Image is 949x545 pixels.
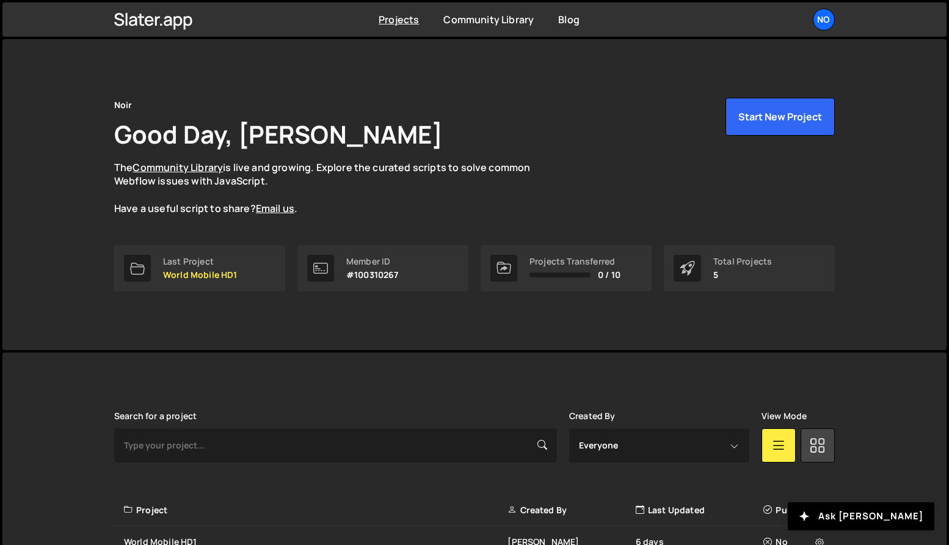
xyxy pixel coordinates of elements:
div: Noir [114,98,133,112]
label: Search for a project [114,411,197,421]
div: Project [124,504,507,516]
button: Ask [PERSON_NAME] [788,502,934,530]
a: Last Project World Mobile HD1 [114,245,285,291]
a: Community Library [133,161,223,174]
div: Member ID [346,257,399,266]
div: Total Projects [713,257,772,266]
label: Created By [569,411,616,421]
p: The is live and growing. Explore the curated scripts to solve common Webflow issues with JavaScri... [114,161,554,216]
div: Published [763,504,827,516]
a: Email us [256,202,294,215]
a: Blog [558,13,580,26]
p: World Mobile HD1 [163,270,238,280]
label: View Mode [762,411,807,421]
h1: Good Day, [PERSON_NAME] [114,117,443,151]
div: Created By [507,504,635,516]
a: Community Library [443,13,534,26]
p: 5 [713,270,772,280]
a: Projects [379,13,419,26]
div: Last Updated [636,504,763,516]
input: Type your project... [114,428,557,463]
div: Projects Transferred [529,257,620,266]
div: Last Project [163,257,238,266]
a: No [813,9,835,31]
span: 0 / 10 [598,270,620,280]
button: Start New Project [725,98,835,136]
p: #100310267 [346,270,399,280]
